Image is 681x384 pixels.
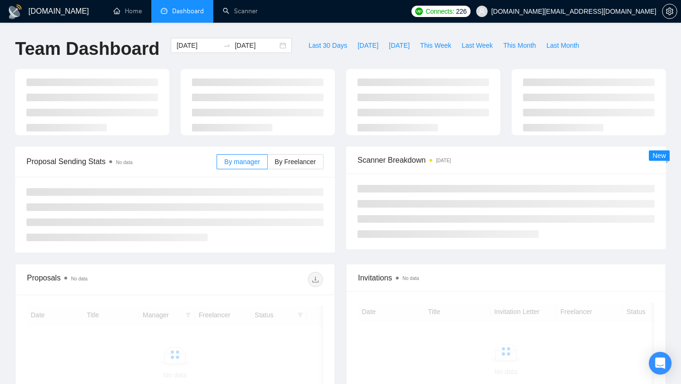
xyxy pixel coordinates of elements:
span: Invitations [358,272,654,284]
span: Scanner Breakdown [358,154,655,166]
span: No data [402,276,419,281]
span: Last Week [462,40,493,51]
button: This Week [415,38,456,53]
span: Last 30 Days [308,40,347,51]
img: upwork-logo.png [415,8,423,15]
input: End date [235,40,278,51]
span: user [479,8,485,15]
span: 226 [456,6,466,17]
span: Proposal Sending Stats [26,156,217,167]
img: logo [8,4,23,19]
a: searchScanner [223,7,258,15]
span: No data [71,276,87,281]
span: setting [663,8,677,15]
button: Last Week [456,38,498,53]
button: [DATE] [352,38,384,53]
button: setting [662,4,677,19]
span: Last Month [546,40,579,51]
span: Connects: [426,6,454,17]
a: homeHome [113,7,142,15]
span: [DATE] [358,40,378,51]
span: dashboard [161,8,167,14]
span: By Freelancer [275,158,316,166]
span: [DATE] [389,40,410,51]
span: to [223,42,231,49]
button: [DATE] [384,38,415,53]
button: Last 30 Days [303,38,352,53]
time: [DATE] [436,158,451,163]
span: This Month [503,40,536,51]
span: swap-right [223,42,231,49]
input: Start date [176,40,219,51]
a: setting [662,8,677,15]
span: By manager [224,158,260,166]
h1: Team Dashboard [15,38,159,60]
span: No data [116,160,132,165]
span: Dashboard [172,7,204,15]
button: Last Month [541,38,584,53]
span: New [653,152,666,159]
div: Open Intercom Messenger [649,352,672,375]
span: This Week [420,40,451,51]
button: This Month [498,38,541,53]
div: Proposals [27,272,175,287]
